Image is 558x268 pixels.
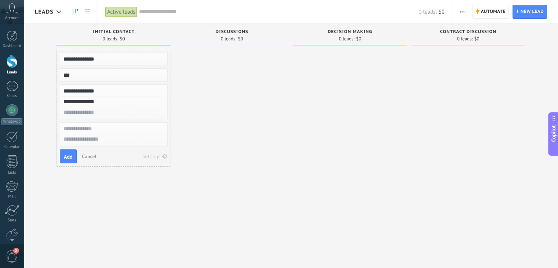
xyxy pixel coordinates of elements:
[142,154,160,159] div: Settings
[81,5,94,19] a: List
[140,151,170,162] button: Settings
[457,37,473,41] span: 0 leads:
[481,5,506,18] span: Automate
[103,37,118,41] span: 0 leads:
[120,37,125,41] span: $0
[64,154,73,159] span: Add
[1,194,23,199] div: Mail
[105,7,137,17] div: Active leads
[296,29,404,36] div: Decision making
[1,118,22,125] div: WhatsApp
[69,5,81,19] a: Leads
[13,248,19,254] span: 2
[60,29,167,36] div: Initial contact
[93,29,135,35] span: Initial contact
[474,37,479,41] span: $0
[215,29,248,35] span: Discussions
[1,94,23,98] div: Chats
[328,29,372,35] span: Decision making
[1,170,23,175] div: Lists
[178,29,285,36] div: Discussions
[513,5,547,19] a: New lead
[550,125,557,142] span: Copilot
[521,5,544,18] span: New lead
[415,29,522,36] div: Contract discussion
[82,153,96,160] span: Cancel
[1,44,23,48] div: Dashboard
[5,16,19,21] span: Account
[438,8,444,15] span: $0
[419,8,437,15] span: 0 leads:
[356,37,361,41] span: $0
[1,218,23,223] div: Stats
[339,37,355,41] span: 0 leads:
[221,37,237,41] span: 0 leads:
[238,37,243,41] span: $0
[440,29,496,35] span: Contract discussion
[1,70,23,75] div: Leads
[1,145,23,149] div: Calendar
[457,5,467,19] button: More
[472,5,509,19] a: Automate
[35,8,54,15] span: Leads
[79,151,99,162] button: Cancel
[60,149,77,163] button: Add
